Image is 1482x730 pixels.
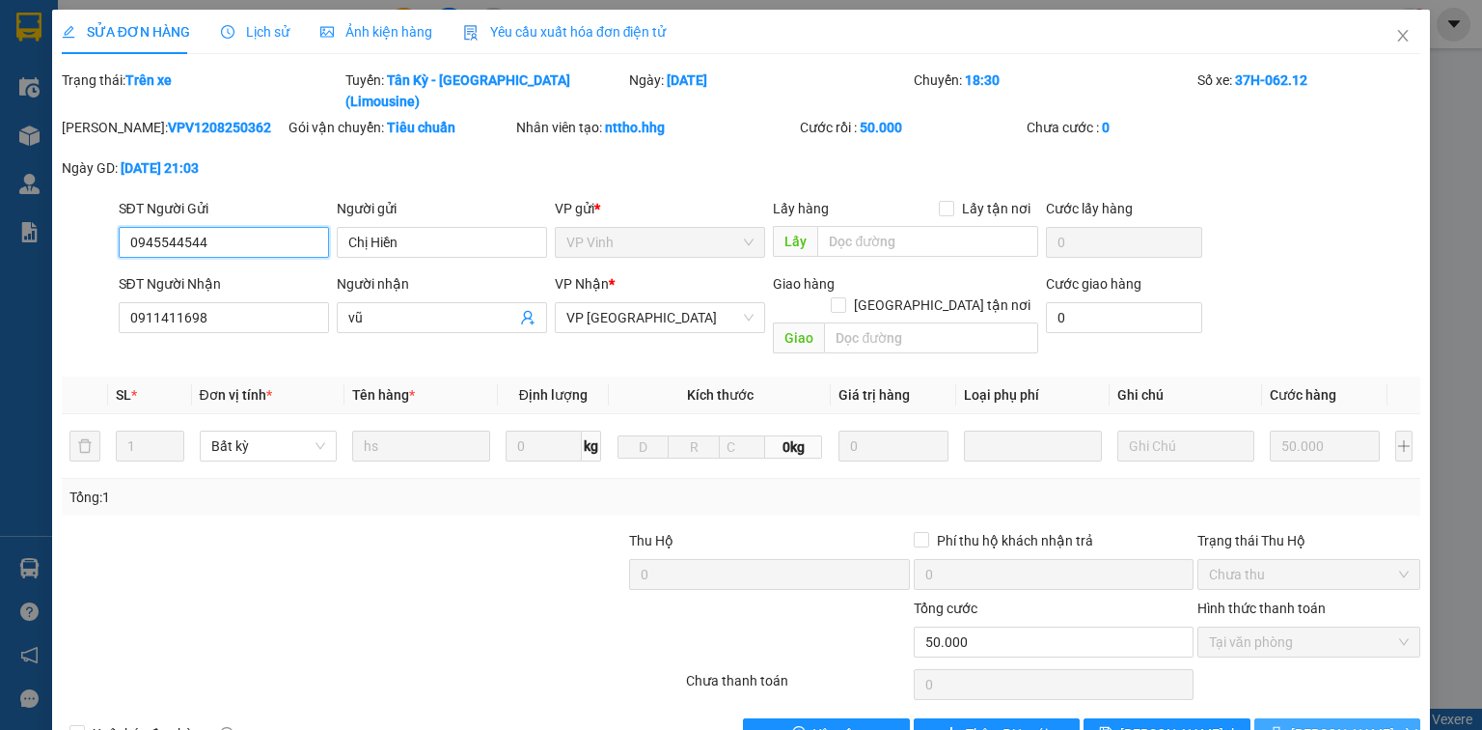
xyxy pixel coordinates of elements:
[860,120,902,135] b: 50.000
[168,120,271,135] b: VPV1208250362
[516,117,796,138] div: Nhân viên tạo:
[965,72,1000,88] b: 18:30
[62,24,190,40] span: SỬA ĐƠN HÀNG
[929,530,1101,551] span: Phí thu hộ khách nhận trả
[1046,276,1141,292] label: Cước giao hàng
[1197,530,1420,551] div: Trạng thái Thu Hộ
[69,431,100,462] button: delete
[119,198,329,219] div: SĐT Người Gửi
[1376,10,1430,64] button: Close
[520,310,535,325] span: user-add
[617,435,670,459] input: D
[824,323,1038,353] input: Dọc đường
[956,377,1110,414] th: Loại phụ phí
[838,431,948,462] input: 0
[1195,70,1422,112] div: Số xe:
[288,117,511,138] div: Gói vận chuyển:
[1395,28,1411,43] span: close
[121,160,199,176] b: [DATE] 21:03
[1046,227,1202,258] input: Cước lấy hàng
[343,70,627,112] div: Tuyến:
[1046,201,1133,216] label: Cước lấy hàng
[1117,431,1255,462] input: Ghi Chú
[337,273,547,295] div: Người nhận
[1046,302,1202,333] input: Cước giao hàng
[1209,628,1409,657] span: Tại văn phòng
[914,601,977,616] span: Tổng cước
[555,198,765,219] div: VP gửi
[555,276,609,292] span: VP Nhận
[765,435,822,459] span: 0kg
[116,387,131,403] span: SL
[519,387,588,403] span: Định lượng
[687,387,754,403] span: Kích thước
[119,273,329,295] div: SĐT Người Nhận
[1209,560,1409,589] span: Chưa thu
[846,295,1038,316] span: [GEOGRAPHIC_DATA] tận nơi
[1197,601,1326,616] label: Hình thức thanh toán
[684,670,911,704] div: Chưa thanh toán
[1110,377,1263,414] th: Ghi chú
[345,72,570,109] b: Tân Kỳ - [GEOGRAPHIC_DATA] (Limousine)
[125,72,172,88] b: Trên xe
[954,198,1038,219] span: Lấy tận nơi
[719,435,765,459] input: C
[60,70,343,112] div: Trạng thái:
[463,25,479,41] img: icon
[1395,431,1413,462] button: plus
[838,387,910,403] span: Giá trị hàng
[62,117,285,138] div: [PERSON_NAME]:
[211,432,326,461] span: Bất kỳ
[605,120,665,135] b: nttho.hhg
[69,487,573,508] div: Tổng: 1
[352,431,490,462] input: VD: Bàn, Ghế
[667,72,707,88] b: [DATE]
[668,435,720,459] input: R
[352,387,415,403] span: Tên hàng
[62,157,285,179] div: Ngày GD:
[1270,431,1380,462] input: 0
[320,24,432,40] span: Ảnh kiện hàng
[320,25,334,39] span: picture
[773,226,817,257] span: Lấy
[463,24,667,40] span: Yêu cầu xuất hóa đơn điện tử
[62,25,75,39] span: edit
[566,303,754,332] span: VP Đà Nẵng
[627,70,911,112] div: Ngày:
[773,276,835,292] span: Giao hàng
[387,120,455,135] b: Tiêu chuẩn
[773,201,829,216] span: Lấy hàng
[817,226,1038,257] input: Dọc đường
[912,70,1195,112] div: Chuyến:
[1235,72,1307,88] b: 37H-062.12
[773,323,824,353] span: Giao
[629,533,673,548] span: Thu Hộ
[221,24,289,40] span: Lịch sử
[1102,120,1110,135] b: 0
[800,117,1023,138] div: Cước rồi :
[566,228,754,257] span: VP Vinh
[582,431,601,462] span: kg
[1027,117,1249,138] div: Chưa cước :
[221,25,234,39] span: clock-circle
[337,198,547,219] div: Người gửi
[200,387,272,403] span: Đơn vị tính
[1270,387,1336,403] span: Cước hàng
